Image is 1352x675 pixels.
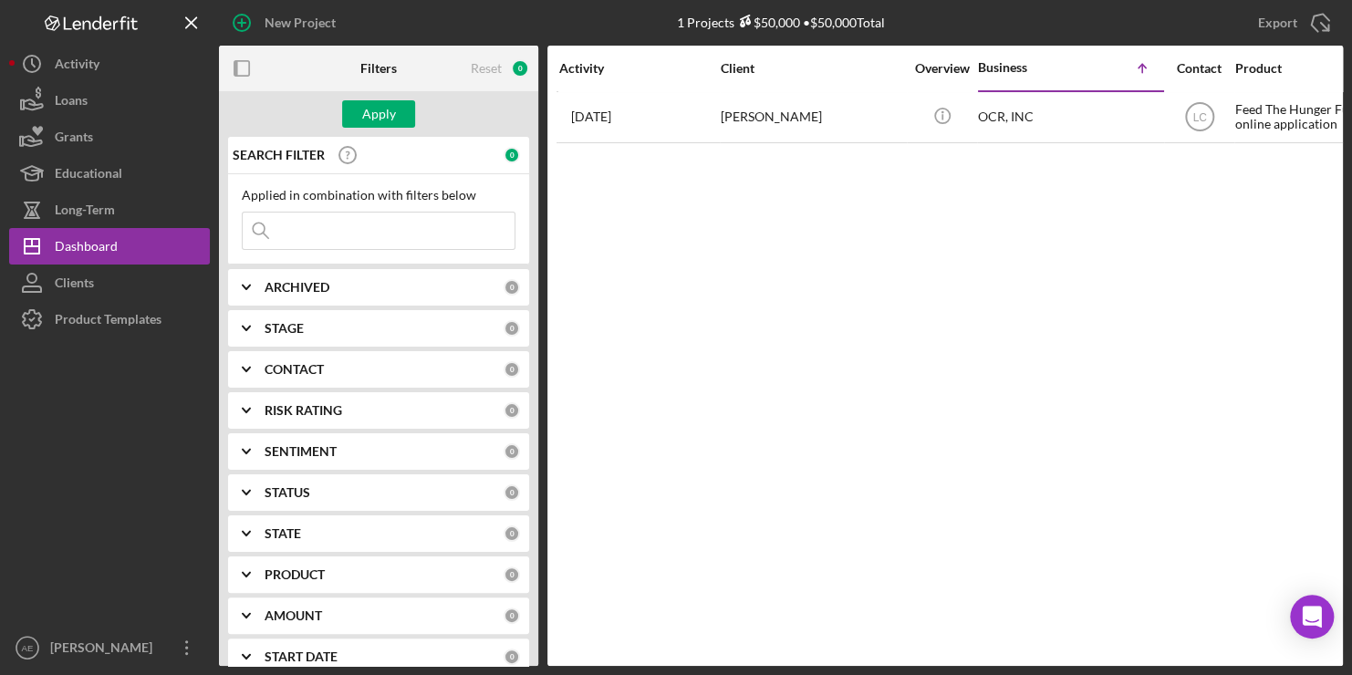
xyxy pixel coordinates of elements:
div: Clients [55,265,94,306]
div: Open Intercom Messenger [1290,595,1334,639]
button: Loans [9,82,210,119]
div: 0 [504,279,520,296]
div: Applied in combination with filters below [242,188,515,202]
div: Activity [559,61,719,76]
div: [PERSON_NAME] [46,629,164,670]
button: Activity [9,46,210,82]
div: 0 [504,607,520,624]
button: AE[PERSON_NAME] [9,629,210,666]
div: [PERSON_NAME] [721,93,903,141]
div: 0 [504,320,520,337]
div: Apply [362,100,396,128]
div: Reset [471,61,502,76]
div: Export [1258,5,1297,41]
b: CONTACT [265,362,324,377]
button: Long-Term [9,192,210,228]
div: Business [978,60,1069,75]
div: Overview [908,61,976,76]
div: 0 [504,402,520,419]
div: Loans [55,82,88,123]
div: 0 [511,59,529,78]
b: PRODUCT [265,567,325,582]
div: 1 Projects • $50,000 Total [677,15,885,30]
text: LC [1192,111,1207,124]
div: 0 [504,649,520,665]
div: 0 [504,147,520,163]
button: Grants [9,119,210,155]
div: Grants [55,119,93,160]
button: Product Templates [9,301,210,337]
div: Client [721,61,903,76]
b: AMOUNT [265,608,322,623]
b: ARCHIVED [265,280,329,295]
div: 0 [504,361,520,378]
div: Educational [55,155,122,196]
div: 0 [504,566,520,583]
button: Educational [9,155,210,192]
b: STATE [265,526,301,541]
div: New Project [265,5,336,41]
div: Product Templates [55,301,161,342]
div: Long-Term [55,192,115,233]
b: STATUS [265,485,310,500]
div: Activity [55,46,99,87]
div: 0 [504,484,520,501]
button: Dashboard [9,228,210,265]
div: OCR, INC [978,93,1160,141]
b: START DATE [265,649,338,664]
b: STAGE [265,321,304,336]
div: 0 [504,525,520,542]
div: Dashboard [55,228,118,269]
b: RISK RATING [265,403,342,418]
button: Export [1240,5,1343,41]
div: Contact [1165,61,1233,76]
b: SENTIMENT [265,444,337,459]
div: $50,000 [734,15,800,30]
button: New Project [219,5,354,41]
b: SEARCH FILTER [233,148,325,162]
time: 2025-01-12 06:12 [571,109,611,124]
div: 0 [504,443,520,460]
button: Clients [9,265,210,301]
button: Apply [342,100,415,128]
b: Filters [360,61,397,76]
text: AE [22,643,34,653]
